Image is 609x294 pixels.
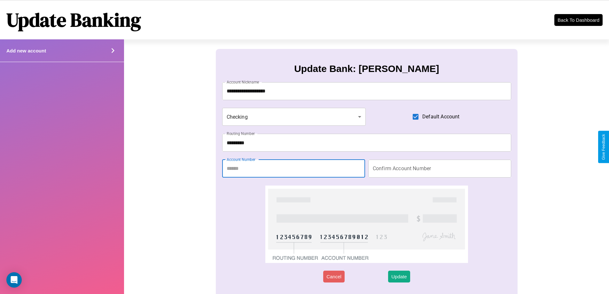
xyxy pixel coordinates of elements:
label: Account Nickname [227,79,259,85]
div: Open Intercom Messenger [6,272,22,288]
h4: Add new account [6,48,46,53]
img: check [265,186,468,263]
button: Cancel [323,271,345,282]
span: Default Account [422,113,459,121]
label: Routing Number [227,131,255,136]
label: Account Number [227,157,255,162]
button: Back To Dashboard [554,14,603,26]
button: Update [388,271,410,282]
h1: Update Banking [6,7,141,33]
div: Give Feedback [601,134,606,160]
div: Checking [222,108,366,126]
h3: Update Bank: [PERSON_NAME] [294,63,439,74]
